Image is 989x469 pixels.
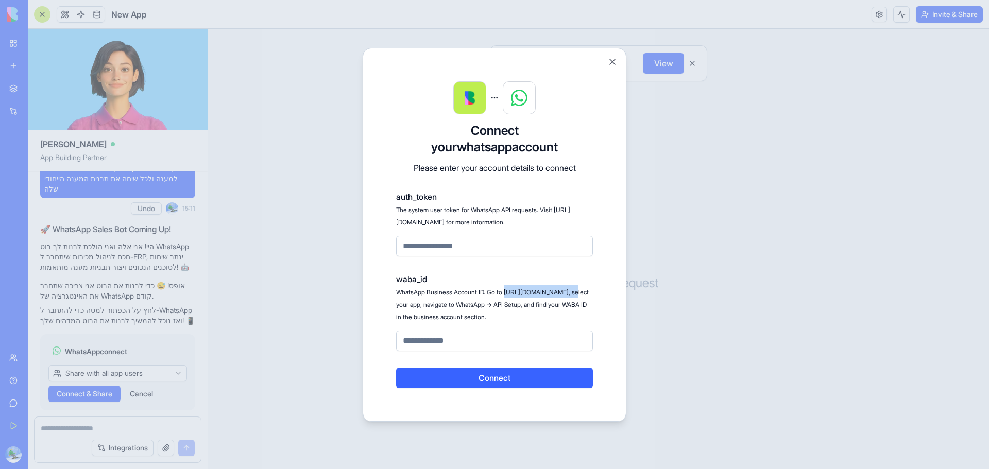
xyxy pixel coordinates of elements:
[454,82,486,114] img: blocks
[396,368,593,388] button: Connect
[396,162,593,174] p: Please enter your account details to connect
[396,273,593,285] label: waba_id
[396,123,593,155] h3: Connect your whatsapp account
[511,90,527,106] img: whatsapp
[607,57,618,67] button: Close
[396,190,593,203] label: auth_token
[396,206,570,226] span: The system user token for WhatsApp API requests. Visit [URL][DOMAIN_NAME] for more information.
[396,288,589,321] span: WhatsApp Business Account ID. Go to [URL][DOMAIN_NAME], select your app, navigate to WhatsApp -> ...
